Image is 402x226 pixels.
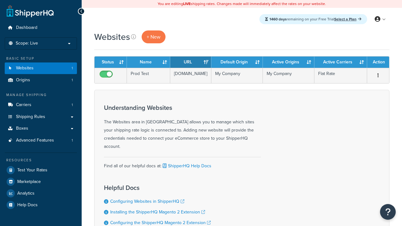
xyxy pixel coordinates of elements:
[5,188,77,199] a: Analytics
[5,111,77,123] a: Shipping Rules
[5,56,77,61] div: Basic Setup
[5,62,77,74] li: Websites
[263,56,314,68] th: Active Origins: activate to sort column ascending
[17,191,35,196] span: Analytics
[72,78,73,83] span: 1
[334,16,361,22] a: Select a Plan
[5,135,77,146] a: Advanced Features 1
[7,5,54,17] a: ShipperHQ Home
[263,68,314,83] td: My Company
[161,163,211,169] a: ShipperHQ Help Docs
[104,184,217,191] h3: Helpful Docs
[269,16,287,22] strong: 1460 days
[142,30,166,43] a: + New
[5,74,77,86] li: Origins
[170,56,211,68] th: URL: activate to sort column ascending
[16,66,34,71] span: Websites
[16,41,38,46] span: Scope: Live
[211,68,263,83] td: My Company
[16,138,54,143] span: Advanced Features
[5,99,77,111] li: Carriers
[110,198,184,205] a: Configuring Websites in ShipperHQ
[110,219,211,226] a: Configuring the ShipperHQ Magento 2 Extension
[72,138,73,143] span: 1
[183,1,191,7] b: LIVE
[17,179,41,185] span: Marketplace
[5,176,77,187] a: Marketplace
[16,126,28,131] span: Boxes
[211,56,263,68] th: Default Origin: activate to sort column ascending
[5,123,77,134] a: Boxes
[110,209,205,215] a: Installing the ShipperHQ Magento 2 Extension
[259,14,367,24] div: remaining on your Free Trial
[380,204,396,220] button: Open Resource Center
[104,104,261,151] div: The Websites area in [GEOGRAPHIC_DATA] allows you to manage which sites your shipping rate logic ...
[16,78,30,83] span: Origins
[94,31,130,43] h1: Websites
[16,25,37,30] span: Dashboard
[72,102,73,108] span: 1
[127,68,170,83] td: Prod Test
[5,199,77,211] a: Help Docs
[5,62,77,74] a: Websites 1
[104,157,261,170] div: Find all of our helpful docs at:
[5,135,77,146] li: Advanced Features
[72,66,73,71] span: 1
[5,92,77,98] div: Manage Shipping
[16,114,45,120] span: Shipping Rules
[127,56,170,68] th: Name: activate to sort column ascending
[314,68,367,83] td: Flat Rate
[367,56,389,68] th: Action
[147,33,160,40] span: + New
[5,99,77,111] a: Carriers 1
[16,102,31,108] span: Carriers
[5,158,77,163] div: Resources
[95,56,127,68] th: Status: activate to sort column ascending
[314,56,367,68] th: Active Carriers: activate to sort column ascending
[5,22,77,34] a: Dashboard
[5,164,77,176] a: Test Your Rates
[17,202,38,208] span: Help Docs
[170,68,211,83] td: [DOMAIN_NAME]
[5,74,77,86] a: Origins 1
[104,104,261,111] h3: Understanding Websites
[17,168,47,173] span: Test Your Rates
